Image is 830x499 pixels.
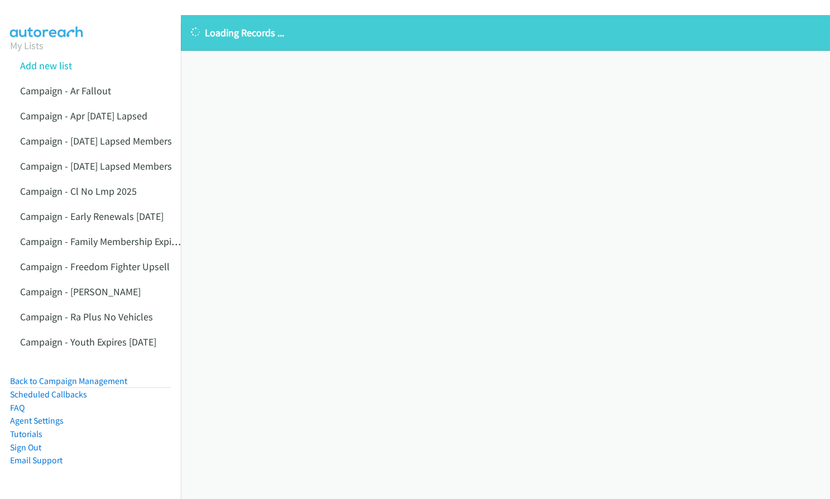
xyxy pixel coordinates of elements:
[191,25,820,40] p: Loading Records ...
[20,335,156,348] a: Campaign - Youth Expires [DATE]
[20,310,153,323] a: Campaign - Ra Plus No Vehicles
[10,455,63,466] a: Email Support
[10,402,25,413] a: FAQ
[10,389,87,400] a: Scheduled Callbacks
[20,135,172,147] a: Campaign - [DATE] Lapsed Members
[10,376,127,386] a: Back to Campaign Management
[10,415,64,426] a: Agent Settings
[20,210,164,223] a: Campaign - Early Renewals [DATE]
[20,160,172,172] a: Campaign - [DATE] Lapsed Members
[20,285,141,298] a: Campaign - [PERSON_NAME]
[20,109,147,122] a: Campaign - Apr [DATE] Lapsed
[20,235,214,248] a: Campaign - Family Membership Expires [DATE]
[10,429,42,439] a: Tutorials
[10,39,44,52] a: My Lists
[20,59,72,72] a: Add new list
[20,260,170,273] a: Campaign - Freedom Fighter Upsell
[20,84,111,97] a: Campaign - Ar Fallout
[10,442,41,453] a: Sign Out
[20,185,137,198] a: Campaign - Cl No Lmp 2025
